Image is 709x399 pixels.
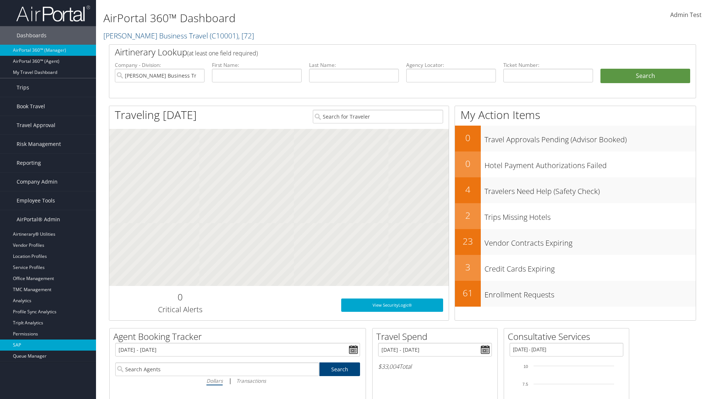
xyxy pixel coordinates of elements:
span: Trips [17,78,29,97]
span: Risk Management [17,135,61,153]
span: , [ 72 ] [238,31,254,41]
span: Admin Test [670,11,702,19]
h2: 0 [455,157,481,170]
a: 0Hotel Payment Authorizations Failed [455,151,696,177]
label: Company - Division: [115,61,205,69]
h2: 0 [455,132,481,144]
h3: Travel Approvals Pending (Advisor Booked) [484,131,696,145]
h2: 23 [455,235,481,248]
label: Last Name: [309,61,399,69]
a: Admin Test [670,4,702,27]
h2: Agent Booking Tracker [113,330,366,343]
h2: 2 [455,209,481,222]
span: (at least one field required) [187,49,258,57]
h6: Total [378,362,492,371]
h3: Travelers Need Help (Safety Check) [484,183,696,197]
h2: 61 [455,287,481,299]
tspan: 10 [524,364,528,369]
input: Search for Traveler [313,110,443,123]
h2: Airtinerary Lookup [115,46,641,58]
label: Ticket Number: [503,61,593,69]
h1: My Action Items [455,107,696,123]
h3: Credit Cards Expiring [484,260,696,274]
span: Travel Approval [17,116,55,134]
span: Employee Tools [17,191,55,210]
a: 0Travel Approvals Pending (Advisor Booked) [455,126,696,151]
div: | [115,376,360,385]
span: AirPortal® Admin [17,210,60,229]
h2: 4 [455,183,481,196]
span: $33,004 [378,362,399,371]
img: airportal-logo.png [16,5,90,22]
span: Company Admin [17,173,58,191]
a: View SecurityLogic® [341,299,443,312]
h3: Vendor Contracts Expiring [484,234,696,248]
a: 2Trips Missing Hotels [455,203,696,229]
h2: 0 [115,291,245,303]
a: 3Credit Cards Expiring [455,255,696,281]
span: Dashboards [17,26,47,45]
h1: AirPortal 360™ Dashboard [103,10,502,26]
span: ( C10001 ) [210,31,238,41]
a: 4Travelers Need Help (Safety Check) [455,177,696,203]
label: First Name: [212,61,302,69]
span: Book Travel [17,97,45,116]
h2: Travel Spend [376,330,497,343]
span: Reporting [17,154,41,172]
i: Dollars [206,377,223,384]
a: [PERSON_NAME] Business Travel [103,31,254,41]
tspan: 7.5 [523,382,528,386]
button: Search [600,69,690,83]
label: Agency Locator: [406,61,496,69]
h3: Enrollment Requests [484,286,696,300]
a: Search [319,362,360,376]
a: 23Vendor Contracts Expiring [455,229,696,255]
h2: 3 [455,261,481,273]
input: Search Agents [115,362,319,376]
h2: Consultative Services [508,330,629,343]
a: 61Enrollment Requests [455,281,696,307]
h1: Traveling [DATE] [115,107,197,123]
h3: Critical Alerts [115,304,245,315]
i: Transactions [236,377,266,384]
h3: Hotel Payment Authorizations Failed [484,157,696,171]
h3: Trips Missing Hotels [484,208,696,222]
